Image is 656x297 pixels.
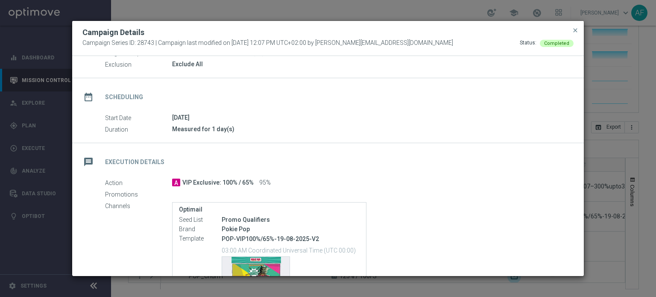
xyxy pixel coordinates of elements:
div: [DATE] [172,113,567,122]
label: Promotions [105,191,172,198]
label: Duration [105,126,172,133]
span: close [572,27,579,34]
div: Promo Qualifiers [222,215,360,224]
h2: Campaign Details [82,27,144,38]
span: Completed [544,41,569,46]
p: 03:00 AM Coordinated Universal Time (UTC 00:00) [222,246,360,254]
span: 95% [259,179,271,187]
i: message [81,154,96,170]
label: Start Date [105,114,172,122]
span: Campaign Series ID: 28743 | Campaign last modified on [DATE] 12:07 PM UTC+02:00 by [PERSON_NAME][... [82,39,453,47]
label: Optimail [179,206,360,213]
span: A [172,179,180,186]
i: date_range [81,89,96,105]
label: Brand [179,226,222,233]
label: Channels [105,202,172,210]
label: Seed List [179,216,222,224]
p: POP-VIP100%/65%-19-08-2025-V2 [222,235,360,243]
colored-tag: Completed [540,39,574,46]
h2: Execution Details [105,158,164,166]
div: Pokie Pop [222,225,360,233]
h2: Scheduling [105,93,143,101]
label: Exclusion [105,61,172,68]
span: VIP Exclusive: 100% / 65% [182,179,254,187]
div: Status: [520,39,536,47]
label: Action [105,179,172,187]
div: Measured for 1 day(s) [172,125,567,133]
div: Exclude All [172,60,567,68]
label: Template [179,235,222,243]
